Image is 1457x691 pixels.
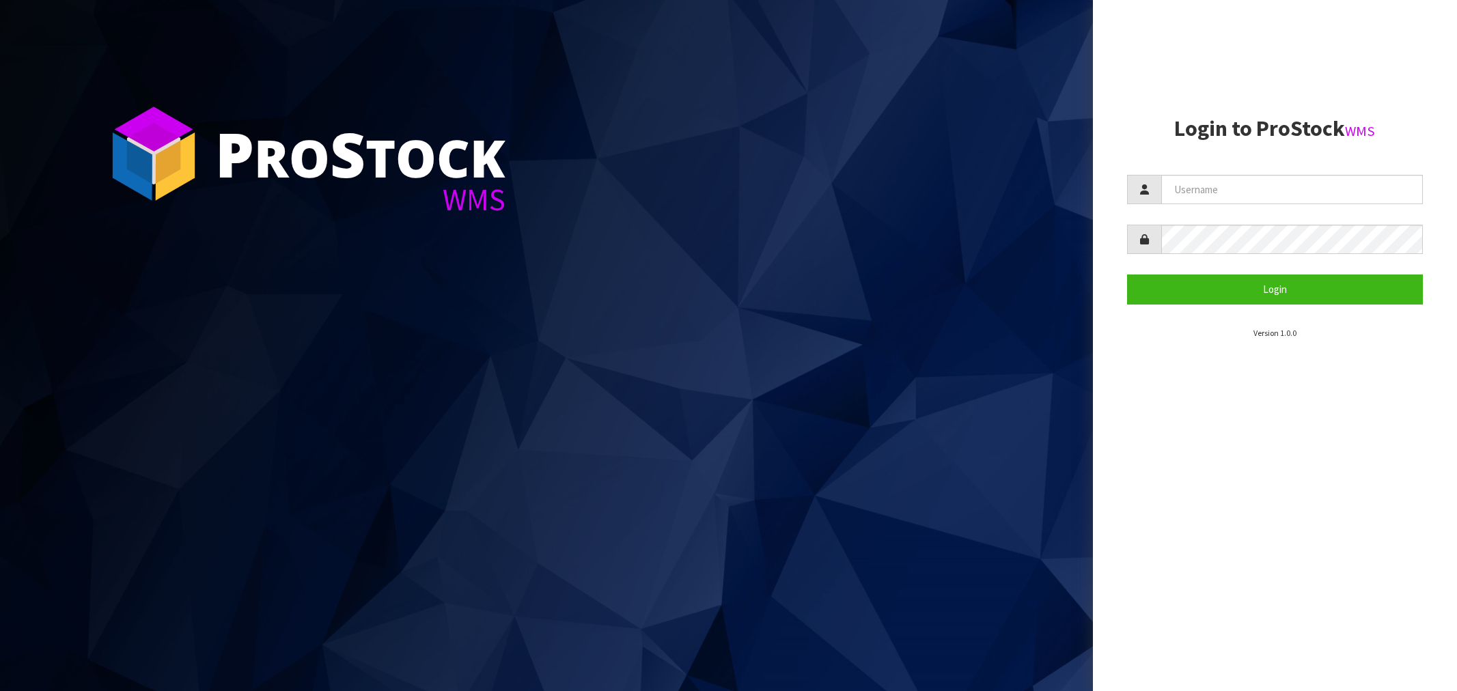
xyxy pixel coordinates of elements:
span: S [330,112,365,195]
img: ProStock Cube [102,102,205,205]
span: P [215,112,254,195]
input: Username [1161,175,1423,204]
div: ro tock [215,123,505,184]
h2: Login to ProStock [1127,117,1423,141]
small: Version 1.0.0 [1253,328,1296,338]
div: WMS [215,184,505,215]
button: Login [1127,274,1423,304]
small: WMS [1345,122,1375,140]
